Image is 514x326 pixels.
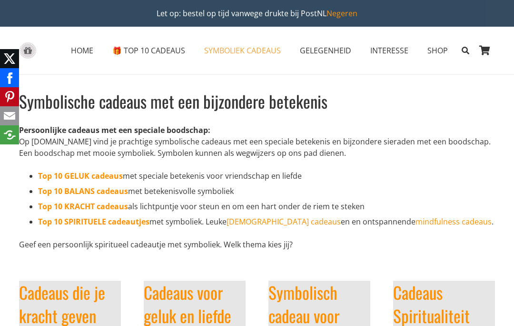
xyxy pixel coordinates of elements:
[204,45,281,56] span: SYMBOLIEK CADEAUS
[103,39,195,62] a: 🎁 TOP 10 CADEAUS🎁 TOP 10 CADEAUS Menu
[71,45,93,56] span: HOME
[290,39,361,62] a: GELEGENHEIDGELEGENHEID Menu
[370,45,408,56] span: INTERESSE
[19,42,37,59] a: gift-box-icon-grey-inspirerendwinkelen
[38,185,495,197] li: met betekenisvolle symboliek
[300,45,351,56] span: GELEGENHEID
[195,39,290,62] a: SYMBOLIEK CADEAUSSYMBOLIEK CADEAUS Menu
[19,239,495,250] p: Geef een persoonlijk spiritueel cadeautje met symboliek. Welk thema kies jij?
[38,170,495,182] li: met speciale betekenis voor vriendschap en liefde
[361,39,418,62] a: INTERESSEINTERESSE Menu
[38,201,128,212] a: Top 10 KRACHT cadeaus
[418,39,457,62] a: SHOPSHOP Menu
[38,216,495,227] li: met symboliek. Leuke en en ontspannende .
[61,39,103,62] a: HOMEHOME Menu
[38,216,149,227] a: Top 10 SPIRITUELE cadeautjes
[19,124,495,159] p: Op [DOMAIN_NAME] vind je prachtige symbolische cadeaus met een speciale betekenis en bijzondere s...
[427,45,448,56] span: SHOP
[38,171,123,181] a: Top 10 GELUK cadeaus
[19,125,210,135] strong: Persoonlijke cadeaus met een speciale boodschap:
[19,90,495,113] h1: Symbolische cadeaus met een bijzondere betekenis
[457,39,474,62] a: Zoeken
[38,201,495,212] li: als lichtpuntje voor steun en om een hart onder de riem te steken
[474,27,495,74] a: Winkelwagen
[38,186,128,196] a: Top 10 BALANS cadeaus
[227,216,341,227] a: [DEMOGRAPHIC_DATA] cadeaus
[326,8,357,19] a: Negeren
[415,216,492,227] a: mindfulness cadeaus
[112,45,185,56] span: 🎁 TOP 10 CADEAUS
